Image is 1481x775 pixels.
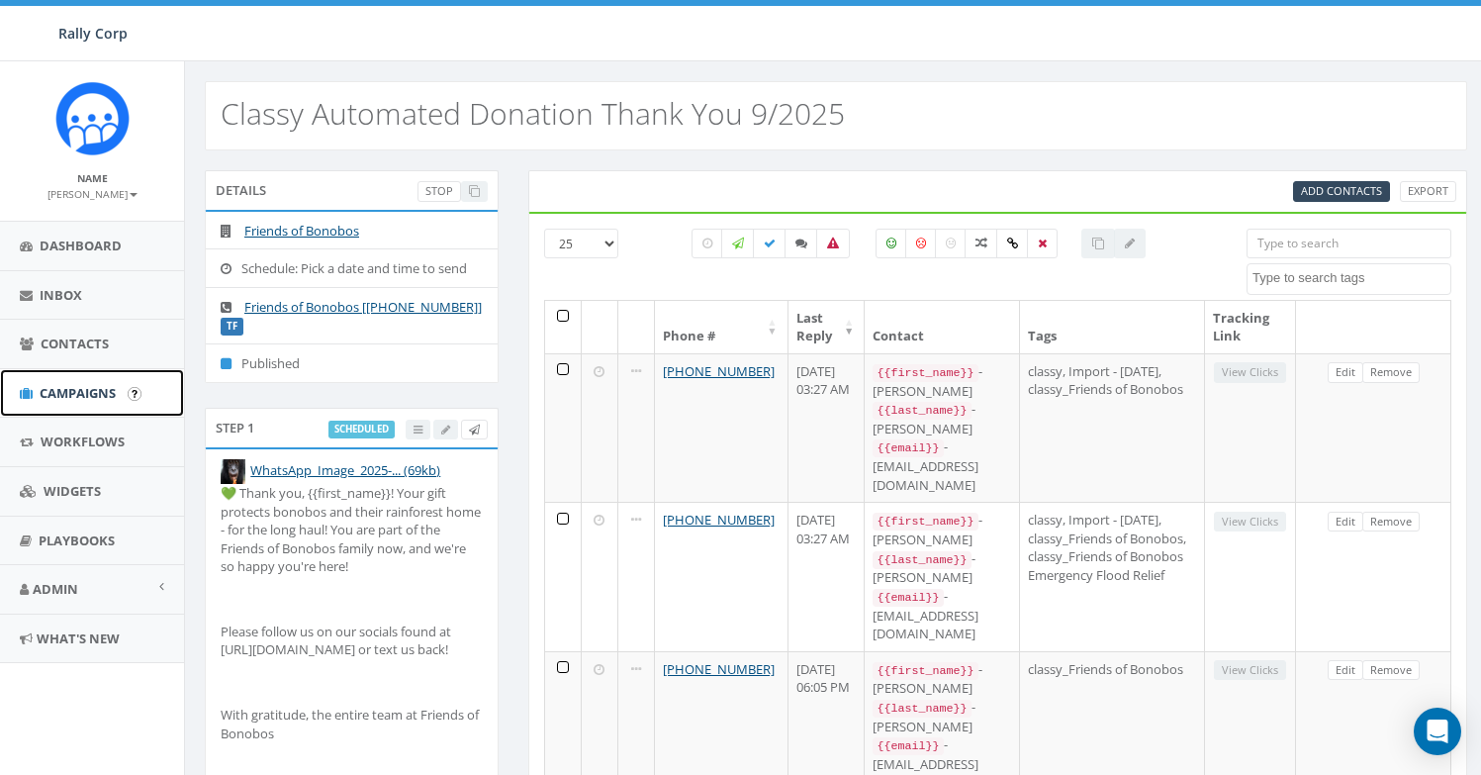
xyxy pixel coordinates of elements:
[55,81,130,155] img: Icon_1.png
[221,318,243,336] label: TF
[996,229,1029,258] label: Link Clicked
[469,422,480,436] span: Send Test Message
[77,171,108,185] small: Name
[1328,512,1363,533] a: Edit
[873,362,1011,400] div: - [PERSON_NAME]
[244,222,359,240] a: Friends of Bonobos
[37,630,120,647] span: What's New
[873,737,943,755] code: {{email}}
[128,387,141,401] input: Submit
[1414,708,1461,755] div: Open Intercom Messenger
[873,662,977,680] code: {{first_name}}
[1328,660,1363,681] a: Edit
[663,511,775,529] a: [PHONE_NUMBER]
[1020,502,1205,650] td: classy, Import - [DATE], classy_Friends of Bonobos, classy_Friends of Bonobos Emergency Flood Relief
[1205,301,1297,353] th: Tracking Link
[655,301,788,353] th: Phone #: activate to sort column ascending
[873,511,1011,548] div: - [PERSON_NAME]
[788,353,866,502] td: [DATE] 03:27 AM
[873,400,1011,437] div: - [PERSON_NAME]
[876,229,907,258] label: Positive
[1362,362,1420,383] a: Remove
[40,384,116,402] span: Campaigns
[41,433,125,450] span: Workflows
[33,580,78,598] span: Admin
[44,482,101,500] span: Widgets
[721,229,755,258] label: Sending
[417,181,461,202] a: Stop
[663,362,775,380] a: [PHONE_NUMBER]
[328,421,395,438] label: scheduled
[1247,229,1451,258] input: Type to search
[47,184,138,202] a: [PERSON_NAME]
[873,698,1011,735] div: - [PERSON_NAME]
[47,187,138,201] small: [PERSON_NAME]
[873,700,971,718] code: {{last_name}}
[873,551,971,569] code: {{last_name}}
[221,706,483,742] p: With gratitude, the entire team at Friends of Bonobos
[206,343,498,383] li: Published
[873,439,943,457] code: {{email}}
[221,623,483,659] p: Please follow us on our socials found at [URL][DOMAIN_NAME] or text us back!
[1400,181,1456,202] a: Export
[221,262,241,275] i: Schedule: Pick a date and time to send
[221,357,241,370] i: Published
[905,229,937,258] label: Negative
[788,301,866,353] th: Last Reply: activate to sort column ascending
[1301,183,1382,198] span: CSV files only
[205,408,499,447] div: Step 1
[250,461,440,479] a: WhatsApp_Image_2025-... (69kb)
[873,589,943,607] code: {{email}}
[1362,660,1420,681] a: Remove
[1301,183,1382,198] span: Add Contacts
[816,229,850,258] label: Bounced
[873,513,977,531] code: {{first_name}}
[788,502,866,650] td: [DATE] 03:27 AM
[39,532,115,549] span: Playbooks
[865,301,1020,353] th: Contact
[692,229,723,258] label: Pending
[873,437,1011,494] div: - [EMAIL_ADDRESS][DOMAIN_NAME]
[663,660,775,678] a: [PHONE_NUMBER]
[873,549,1011,587] div: - [PERSON_NAME]
[753,229,787,258] label: Delivered
[873,660,1011,698] div: - [PERSON_NAME]
[785,229,818,258] label: Replied
[1252,269,1450,287] textarea: Search
[205,170,499,210] div: Details
[1328,362,1363,383] a: Edit
[1027,229,1058,258] label: Removed
[58,24,128,43] span: Rally Corp
[1020,301,1205,353] th: Tags
[873,402,971,420] code: {{last_name}}
[1362,512,1420,533] a: Remove
[41,335,109,352] span: Contacts
[40,286,82,304] span: Inbox
[221,97,845,130] h2: Classy Automated Donation Thank You 9/2025
[873,587,1011,643] div: - [EMAIL_ADDRESS][DOMAIN_NAME]
[1293,181,1390,202] a: Add Contacts
[873,364,977,382] code: {{first_name}}
[244,298,482,316] a: Friends of Bonobos [[PHONE_NUMBER]]
[1020,353,1205,502] td: classy, Import - [DATE], classy_Friends of Bonobos
[935,229,967,258] label: Neutral
[40,237,122,254] span: Dashboard
[965,229,998,258] label: Mixed
[206,248,498,288] li: Schedule: Pick a date and time to send
[221,484,483,576] p: 💚 Thank you, {{first_name}}! Your gift protects bonobos and their rainforest home - for the long ...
